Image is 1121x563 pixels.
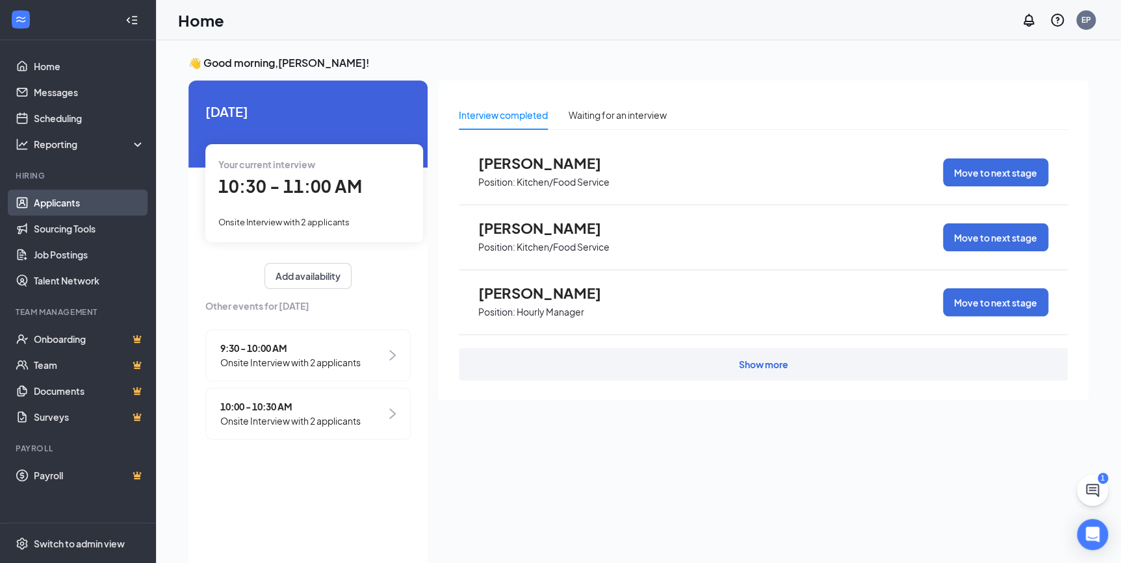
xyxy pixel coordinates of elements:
[943,158,1048,186] button: Move to next stage
[34,242,145,268] a: Job Postings
[220,399,361,414] span: 10:00 - 10:30 AM
[739,358,788,371] div: Show more
[34,138,146,151] div: Reporting
[569,108,667,122] div: Waiting for an interview
[478,241,515,253] p: Position:
[34,268,145,294] a: Talent Network
[1077,519,1108,550] div: Open Intercom Messenger
[478,306,515,318] p: Position:
[34,462,145,488] a: PayrollCrown
[1021,12,1037,28] svg: Notifications
[459,108,548,122] div: Interview completed
[34,105,145,131] a: Scheduling
[1098,473,1108,484] div: 1
[16,138,29,151] svg: Analysis
[220,355,361,369] span: Onsite Interview with 2 applicants
[478,155,621,171] span: [PERSON_NAME]
[264,263,352,289] button: Add availability
[478,176,515,188] p: Position:
[517,241,610,253] p: Kitchen/Food Service
[34,404,145,430] a: SurveysCrown
[34,537,125,550] div: Switch to admin view
[943,288,1048,316] button: Move to next stage
[218,158,315,170] span: Your current interview
[34,53,145,79] a: Home
[517,306,584,318] p: Hourly Manager
[1077,475,1108,506] button: ChatActive
[16,170,142,181] div: Hiring
[220,414,361,428] span: Onsite Interview with 2 applicants
[14,13,27,26] svg: WorkstreamLogo
[517,176,610,188] p: Kitchen/Food Service
[218,175,362,197] span: 10:30 - 11:00 AM
[943,223,1048,251] button: Move to next stage
[16,537,29,550] svg: Settings
[34,326,145,352] a: OnboardingCrown
[34,378,145,404] a: DocumentsCrown
[178,9,224,31] h1: Home
[1081,14,1091,25] div: EP
[205,299,411,313] span: Other events for [DATE]
[205,101,411,121] span: [DATE]
[16,307,142,318] div: Team Management
[218,217,350,227] span: Onsite Interview with 2 applicants
[34,79,145,105] a: Messages
[188,56,1089,70] h3: 👋 Good morning, [PERSON_NAME] !
[34,216,145,242] a: Sourcing Tools
[125,14,138,27] svg: Collapse
[1050,12,1065,28] svg: QuestionInfo
[34,190,145,216] a: Applicants
[478,219,621,236] span: [PERSON_NAME]
[220,341,361,355] span: 9:30 - 10:00 AM
[16,443,142,454] div: Payroll
[478,284,621,301] span: [PERSON_NAME]
[1085,482,1100,498] svg: ChatActive
[34,352,145,378] a: TeamCrown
